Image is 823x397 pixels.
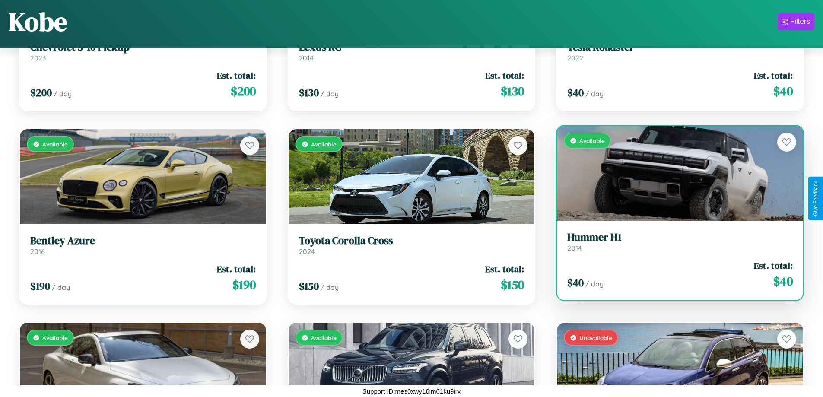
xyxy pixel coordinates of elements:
[585,279,604,288] span: / day
[30,54,46,62] span: 2023
[790,17,810,26] div: Filters
[30,86,52,100] span: $ 200
[567,54,583,62] span: 2022
[217,263,256,275] span: Est. total:
[52,283,70,292] span: / day
[754,69,793,82] span: Est. total:
[321,283,339,292] span: / day
[754,259,793,272] span: Est. total:
[567,244,582,252] span: 2014
[54,89,72,98] span: / day
[813,181,819,216] div: Give Feedback
[30,247,45,256] span: 2016
[299,54,314,62] span: 2014
[501,83,524,100] span: $ 130
[299,235,524,247] h3: Toyota Corolla Cross
[778,13,814,30] button: Filters
[773,273,793,290] span: $ 40
[42,140,68,148] span: Available
[567,231,793,252] a: Hummer H12014
[501,276,524,293] span: $ 150
[311,140,337,148] span: Available
[217,69,256,82] span: Est. total:
[485,69,524,82] span: Est. total:
[299,235,524,256] a: Toyota Corolla Cross2024
[30,235,256,256] a: Bentley Azure2016
[299,279,319,293] span: $ 150
[299,247,315,256] span: 2024
[299,86,319,100] span: $ 130
[579,137,605,144] span: Available
[579,334,612,341] span: Unavailable
[585,89,604,98] span: / day
[567,86,584,100] span: $ 40
[321,89,339,98] span: / day
[362,385,461,397] p: Support ID: mes0xwy16im01ku9irx
[773,83,793,100] span: $ 40
[9,4,67,39] h1: Kobe
[231,83,256,100] span: $ 200
[567,276,584,290] span: $ 40
[232,276,256,293] span: $ 190
[567,231,793,244] h3: Hummer H1
[30,279,50,293] span: $ 190
[30,235,256,247] h3: Bentley Azure
[30,41,256,62] a: Chevrolet S-10 Pickup2023
[485,263,524,275] span: Est. total:
[311,334,337,341] span: Available
[42,334,68,341] span: Available
[567,41,793,62] a: Tesla Roadster2022
[299,41,524,62] a: Lexus RC2014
